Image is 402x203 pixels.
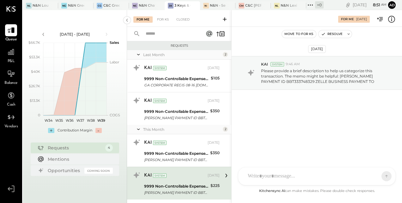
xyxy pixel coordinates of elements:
div: [PERSON_NAME] PAYMENT ID BBT330065730 ZELLE BUSINESS PAYMENT TO [144,115,208,121]
div: NL [26,3,32,9]
div: N&N Chattanooga, LLC [139,3,155,8]
text: Labor [110,60,119,64]
div: System [153,173,167,178]
div: Closed [173,16,193,23]
a: Queue [0,24,22,43]
div: [DATE] [208,66,220,71]
div: N- [203,3,209,9]
text: Sales [110,40,119,45]
div: $105 [211,75,220,81]
div: Coming Soon [84,168,113,174]
span: 9:46 AM [286,62,300,67]
a: Cash [0,90,22,108]
div: 9999 Non-Controllable Expenses:Other Income and Expenses:To Be Classified P&L [144,150,208,157]
div: N&N Louisville, LLC [33,3,49,8]
div: - [95,128,102,133]
div: CG [97,3,102,9]
button: ad [388,1,396,9]
div: + [48,128,54,133]
div: 9999 Non-Controllable Expenses:Other Income and Expenses:To Be Classified P&L [144,108,208,115]
div: 4 [105,144,113,152]
span: Cash [7,102,15,108]
span: 8 : 51 [368,2,380,8]
div: $350 [210,108,220,114]
div: KAI [144,65,152,71]
div: C&C [PERSON_NAME] LLC [245,3,261,8]
text: W35 [55,118,63,123]
div: [PERSON_NAME] PAYMENT ID BBT333748329 ZELLE BUSINESS PAYMENT TO [144,189,209,196]
div: Opportunities [48,167,81,174]
div: KAI [144,98,152,104]
div: [PERSON_NAME] PAYMENT ID BBT331497950 ZELLE BUSINESS PAYMENT TO [144,157,208,163]
div: NG [61,3,67,9]
div: [DATE] [208,98,220,103]
text: W37 [76,118,84,123]
span: Vendors [4,124,18,130]
div: 3 Keys & Company [174,3,191,8]
text: COGS [110,113,120,117]
p: Please provide a brief description to help us categorize this transaction. The memo might be help... [261,68,390,84]
span: Queue [5,37,17,43]
button: Resolve [319,30,345,38]
div: + 0 [315,1,324,9]
div: [DATE] - [DATE] [48,32,102,37]
text: $26.7K [29,84,40,88]
div: GA CORPORATE REGIS 08-16 [DOMAIN_NAME] GA 3745 DEBIT CARD PURCHASE [144,82,209,88]
a: P&L [0,46,22,64]
a: Vendors [0,111,22,130]
div: $350 [210,150,220,156]
div: 9999 Non-Controllable Expenses:Other Income and Expenses:To Be Classified P&L [144,183,209,189]
div: Mentions [48,156,110,162]
div: [DATE] [353,2,387,8]
div: 2 [223,127,228,132]
div: System [271,62,284,67]
text: W34 [45,118,53,123]
span: Balance [4,80,18,86]
div: [DATE] [208,140,220,145]
div: [DATE] [356,17,367,21]
div: KAI [144,140,152,146]
div: This Month [143,127,221,132]
span: am [381,3,387,7]
text: $13.3K [30,98,40,103]
div: 9999 Non-Controllable Expenses:Other Income and Expenses:To Be Classified P&L [144,76,209,82]
text: $66.7K [28,40,40,45]
text: W39 [97,118,105,123]
text: W38 [87,118,94,123]
div: $225 [210,183,220,189]
div: Contribution Margin [58,128,92,133]
text: 0 [38,113,40,117]
a: Balance [0,68,22,86]
div: [DATE] [208,173,220,178]
div: For Me [133,16,153,23]
text: $40K [31,69,40,74]
div: System [153,99,167,103]
div: copy link [345,2,351,8]
div: C&C Greenville Main, LLC [103,3,119,8]
div: 2 [223,52,228,57]
div: Last Month [143,52,221,57]
div: System [153,66,167,70]
div: N&N - Senoia & Corporate [210,3,226,8]
div: 3K [168,3,174,9]
div: Requests [48,145,102,151]
div: CM [239,3,244,9]
text: $53.3K [29,55,40,59]
div: KAI [144,172,152,179]
div: NC [132,3,138,9]
div: [DATE] [308,45,326,53]
span: KAI [261,61,268,67]
div: N&N Lexington, LLC [281,3,297,8]
div: NL [274,3,280,9]
div: Requests [130,43,228,48]
span: P&L [8,59,15,64]
div: N&N Greenville, LLC [68,3,84,8]
text: W36 [65,118,73,123]
div: For KS [154,16,172,23]
div: For Me [341,17,354,21]
div: System [153,141,167,145]
button: Move to for ks [282,30,316,38]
